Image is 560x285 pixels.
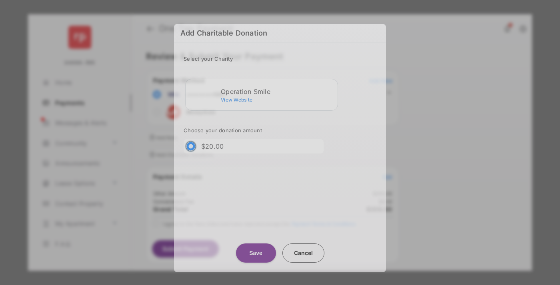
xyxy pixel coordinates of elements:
span: Select your Charity [184,56,233,62]
span: View Website [221,97,252,103]
button: Cancel [282,243,324,263]
label: $20.00 [201,142,224,150]
h6: Add Charitable Donation [174,24,386,42]
div: Operation Smile [221,88,334,95]
button: Save [236,243,276,263]
span: Choose your donation amount [184,127,262,134]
